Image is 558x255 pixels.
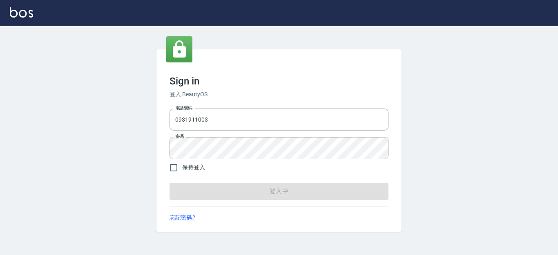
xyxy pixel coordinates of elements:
[175,105,192,111] label: 電話號碼
[170,90,388,99] h6: 登入 BeautyOS
[175,133,184,140] label: 密碼
[182,163,205,172] span: 保持登入
[170,75,388,87] h3: Sign in
[10,7,33,18] img: Logo
[170,213,195,222] a: 忘記密碼?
